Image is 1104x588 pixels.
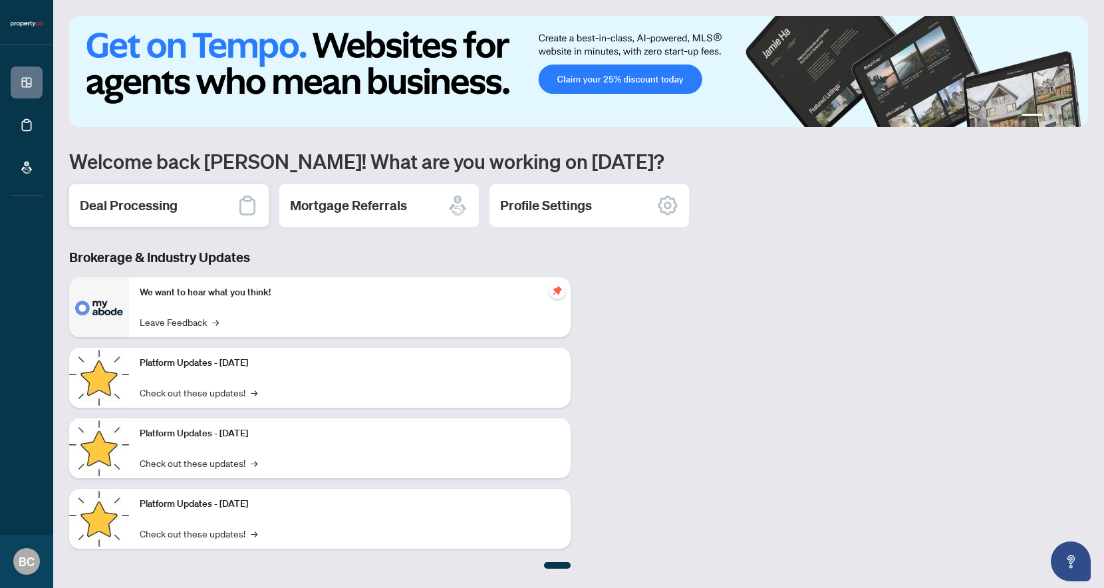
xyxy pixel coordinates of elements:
[1051,541,1091,581] button: Open asap
[1069,114,1075,119] button: 4
[500,196,592,215] h2: Profile Settings
[140,526,257,541] a: Check out these updates!→
[140,356,560,370] p: Platform Updates - [DATE]
[140,497,560,512] p: Platform Updates - [DATE]
[19,552,35,571] span: BC
[11,20,43,28] img: logo
[140,456,257,470] a: Check out these updates!→
[140,426,560,441] p: Platform Updates - [DATE]
[251,456,257,470] span: →
[69,348,129,408] img: Platform Updates - July 21, 2025
[212,315,219,329] span: →
[251,385,257,400] span: →
[140,385,257,400] a: Check out these updates!→
[549,283,565,299] span: pushpin
[251,526,257,541] span: →
[290,196,407,215] h2: Mortgage Referrals
[69,277,129,337] img: We want to hear what you think!
[69,248,571,267] h3: Brokerage & Industry Updates
[1022,114,1043,119] button: 1
[80,196,178,215] h2: Deal Processing
[140,315,219,329] a: Leave Feedback→
[1048,114,1053,119] button: 2
[69,16,1088,127] img: Slide 0
[69,418,129,478] img: Platform Updates - July 8, 2025
[69,489,129,549] img: Platform Updates - June 23, 2025
[69,148,1088,174] h1: Welcome back [PERSON_NAME]! What are you working on [DATE]?
[140,285,560,300] p: We want to hear what you think!
[1059,114,1064,119] button: 3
